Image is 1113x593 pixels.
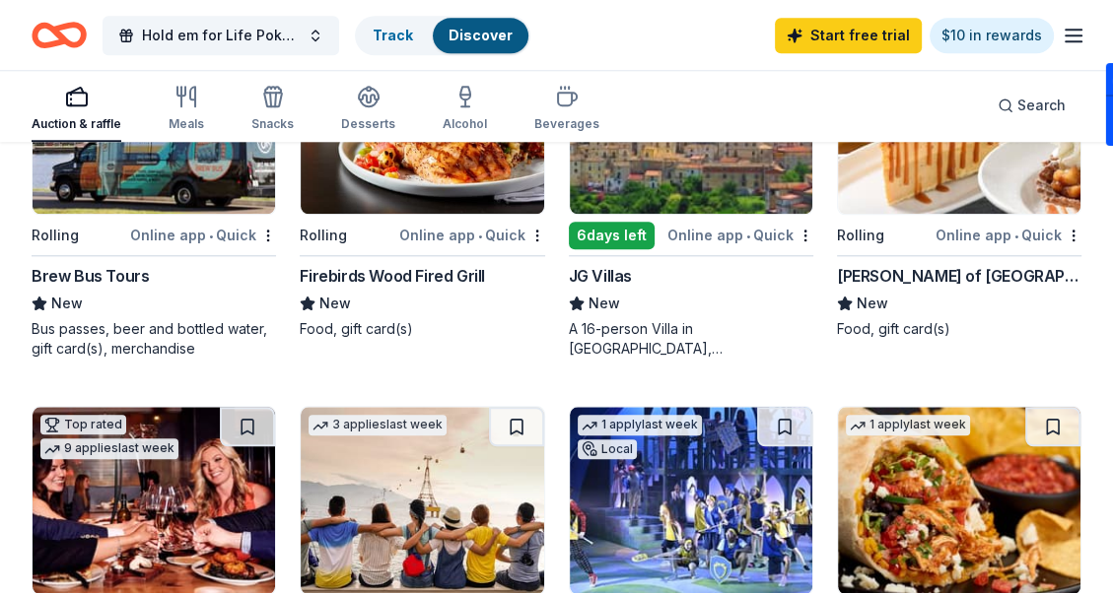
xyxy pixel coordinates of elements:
[341,116,395,132] div: Desserts
[534,116,599,132] div: Beverages
[578,439,637,459] div: Local
[341,77,395,142] button: Desserts
[1017,94,1066,117] span: Search
[32,264,149,288] div: Brew Bus Tours
[40,438,178,459] div: 9 applies last week
[209,228,213,243] span: •
[169,77,204,142] button: Meals
[130,223,276,247] div: Online app Quick
[355,16,530,55] button: TrackDiscover
[51,292,83,315] span: New
[443,116,487,132] div: Alcohol
[300,224,347,247] div: Rolling
[534,77,599,142] button: Beverages
[775,18,922,53] a: Start free trial
[569,264,632,288] div: JG Villas
[936,223,1081,247] div: Online app Quick
[857,292,888,315] span: New
[32,26,276,359] a: Image for Brew Bus Tours1 applylast weekLocalRollingOnline app•QuickBrew Bus ToursNewBus passes, ...
[300,319,544,339] div: Food, gift card(s)
[837,264,1081,288] div: [PERSON_NAME] of [GEOGRAPHIC_DATA]
[569,319,813,359] div: A 16-person Villa in [GEOGRAPHIC_DATA], [GEOGRAPHIC_DATA], [GEOGRAPHIC_DATA] for 7days/6nights (R...
[32,116,121,132] div: Auction & raffle
[300,26,544,339] a: Image for Firebirds Wood Fired Grill6 applieslast weekRollingOnline app•QuickFirebirds Wood Fired...
[142,24,300,47] span: Hold em for Life Poker Tournament
[478,228,482,243] span: •
[589,292,620,315] span: New
[373,27,413,43] a: Track
[846,415,970,435] div: 1 apply last week
[667,223,813,247] div: Online app Quick
[319,292,351,315] span: New
[309,415,447,435] div: 3 applies last week
[746,228,750,243] span: •
[40,415,126,434] div: Top rated
[1014,228,1018,243] span: •
[32,12,87,58] a: Home
[443,77,487,142] button: Alcohol
[32,319,276,359] div: Bus passes, beer and bottled water, gift card(s), merchandise
[32,77,121,142] button: Auction & raffle
[300,264,485,288] div: Firebirds Wood Fired Grill
[103,16,339,55] button: Hold em for Life Poker Tournament
[837,224,884,247] div: Rolling
[169,116,204,132] div: Meals
[837,319,1081,339] div: Food, gift card(s)
[569,222,655,249] div: 6 days left
[837,26,1081,339] a: Image for Copeland's of New OrleansLocalRollingOnline app•Quick[PERSON_NAME] of [GEOGRAPHIC_DATA]...
[578,415,702,435] div: 1 apply last week
[32,224,79,247] div: Rolling
[982,86,1081,125] button: Search
[569,26,813,359] a: Image for JG Villas4 applieslast week6days leftOnline app•QuickJG VillasNewA 16-person Villa in [...
[251,116,294,132] div: Snacks
[930,18,1054,53] a: $10 in rewards
[449,27,513,43] a: Discover
[251,77,294,142] button: Snacks
[399,223,545,247] div: Online app Quick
